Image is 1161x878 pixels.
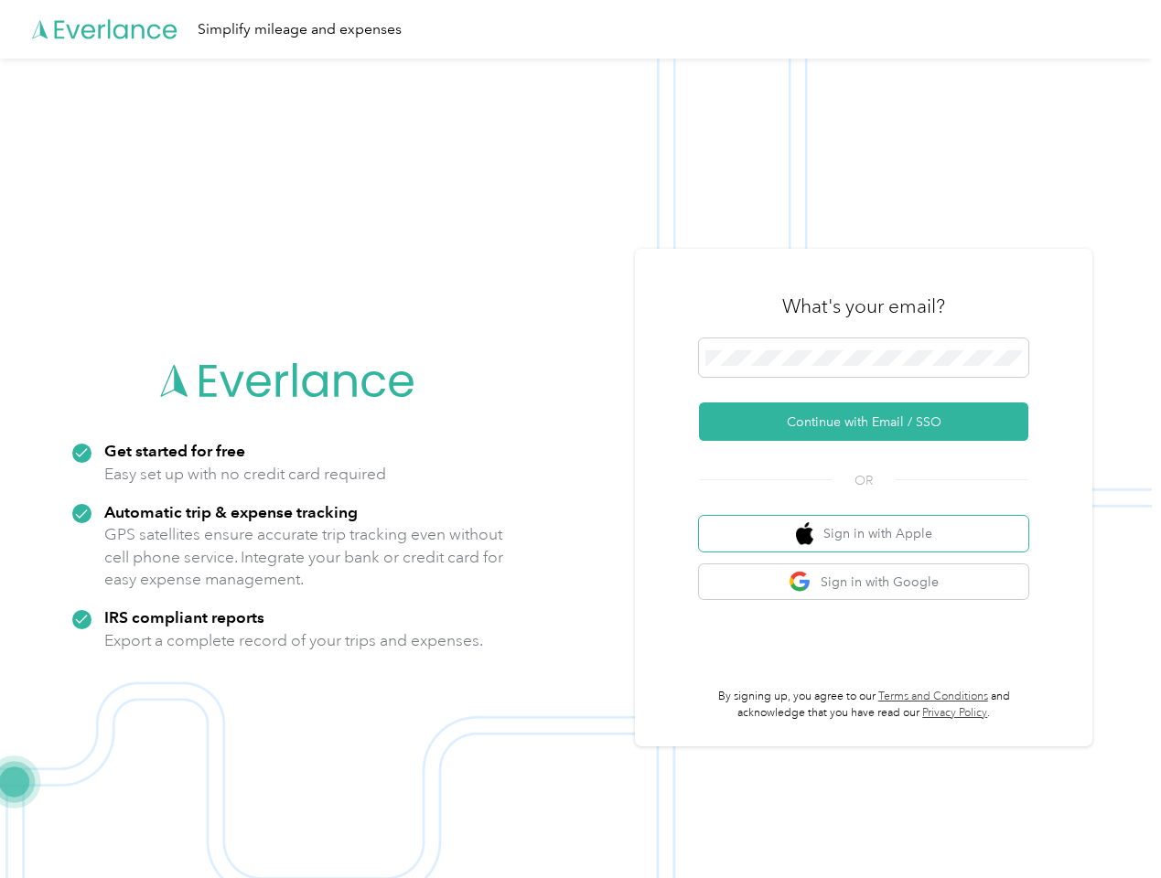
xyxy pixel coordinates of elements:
[699,689,1028,721] p: By signing up, you agree to our and acknowledge that you have read our .
[832,471,896,490] span: OR
[104,463,386,486] p: Easy set up with no credit card required
[104,629,483,652] p: Export a complete record of your trips and expenses.
[104,502,358,521] strong: Automatic trip & expense tracking
[789,571,812,594] img: google logo
[104,441,245,460] strong: Get started for free
[796,522,814,545] img: apple logo
[699,564,1028,600] button: google logoSign in with Google
[922,706,987,720] a: Privacy Policy
[782,294,945,319] h3: What's your email?
[198,18,402,41] div: Simplify mileage and expenses
[104,523,504,591] p: GPS satellites ensure accurate trip tracking even without cell phone service. Integrate your bank...
[878,690,988,703] a: Terms and Conditions
[104,607,264,626] strong: IRS compliant reports
[699,516,1028,551] button: apple logoSign in with Apple
[699,402,1028,441] button: Continue with Email / SSO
